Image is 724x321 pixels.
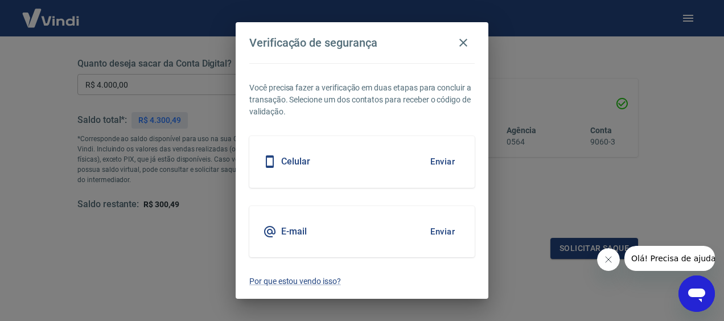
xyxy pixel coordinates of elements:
iframe: Message from company [624,246,715,271]
iframe: Button to launch messaging window [678,275,715,312]
h5: Celular [281,156,310,167]
iframe: Close message [597,248,620,271]
h5: E-mail [281,226,307,237]
a: Por que estou vendo isso? [249,275,475,287]
h4: Verificação de segurança [249,36,377,50]
button: Enviar [424,150,461,174]
p: Você precisa fazer a verificação em duas etapas para concluir a transação. Selecione um dos conta... [249,82,475,118]
span: Olá! Precisa de ajuda? [7,8,96,17]
button: Enviar [424,220,461,244]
